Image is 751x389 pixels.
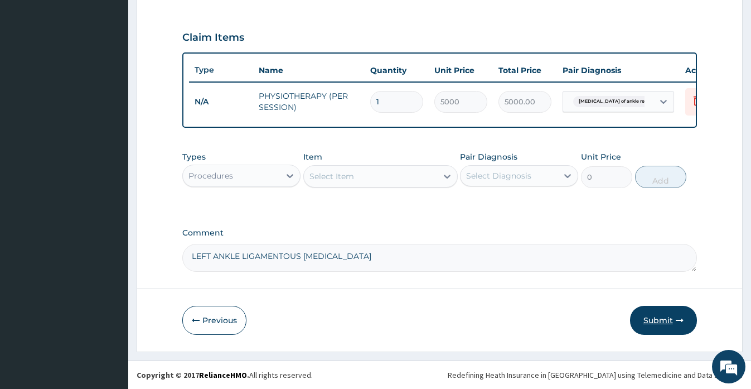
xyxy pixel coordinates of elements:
[448,369,743,381] div: Redefining Heath Insurance in [GEOGRAPHIC_DATA] using Telemedicine and Data Science!
[182,306,246,335] button: Previous
[189,60,253,80] th: Type
[630,306,697,335] button: Submit
[21,56,45,84] img: d_794563401_company_1708531726252_794563401
[183,6,210,32] div: Minimize live chat window
[182,228,696,238] label: Comment
[137,370,249,380] strong: Copyright © 2017 .
[189,92,253,112] td: N/A
[680,59,735,81] th: Actions
[365,59,429,81] th: Quantity
[199,370,247,380] a: RelianceHMO
[253,85,365,118] td: PHYSIOTHERAPY (PER SESSION)
[58,63,187,77] div: Chat with us now
[460,151,517,162] label: Pair Diagnosis
[493,59,557,81] th: Total Price
[581,151,621,162] label: Unit Price
[466,170,531,181] div: Select Diagnosis
[128,361,751,389] footer: All rights reserved.
[65,121,154,233] span: We're online!
[635,166,686,188] button: Add
[253,59,365,81] th: Name
[182,152,206,162] label: Types
[182,32,244,44] h3: Claim Items
[429,59,493,81] th: Unit Price
[573,96,653,107] span: [MEDICAL_DATA] of ankle re...
[557,59,680,81] th: Pair Diagnosis
[6,265,212,304] textarea: Type your message and hit 'Enter'
[309,171,354,182] div: Select Item
[188,170,233,181] div: Procedures
[303,151,322,162] label: Item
